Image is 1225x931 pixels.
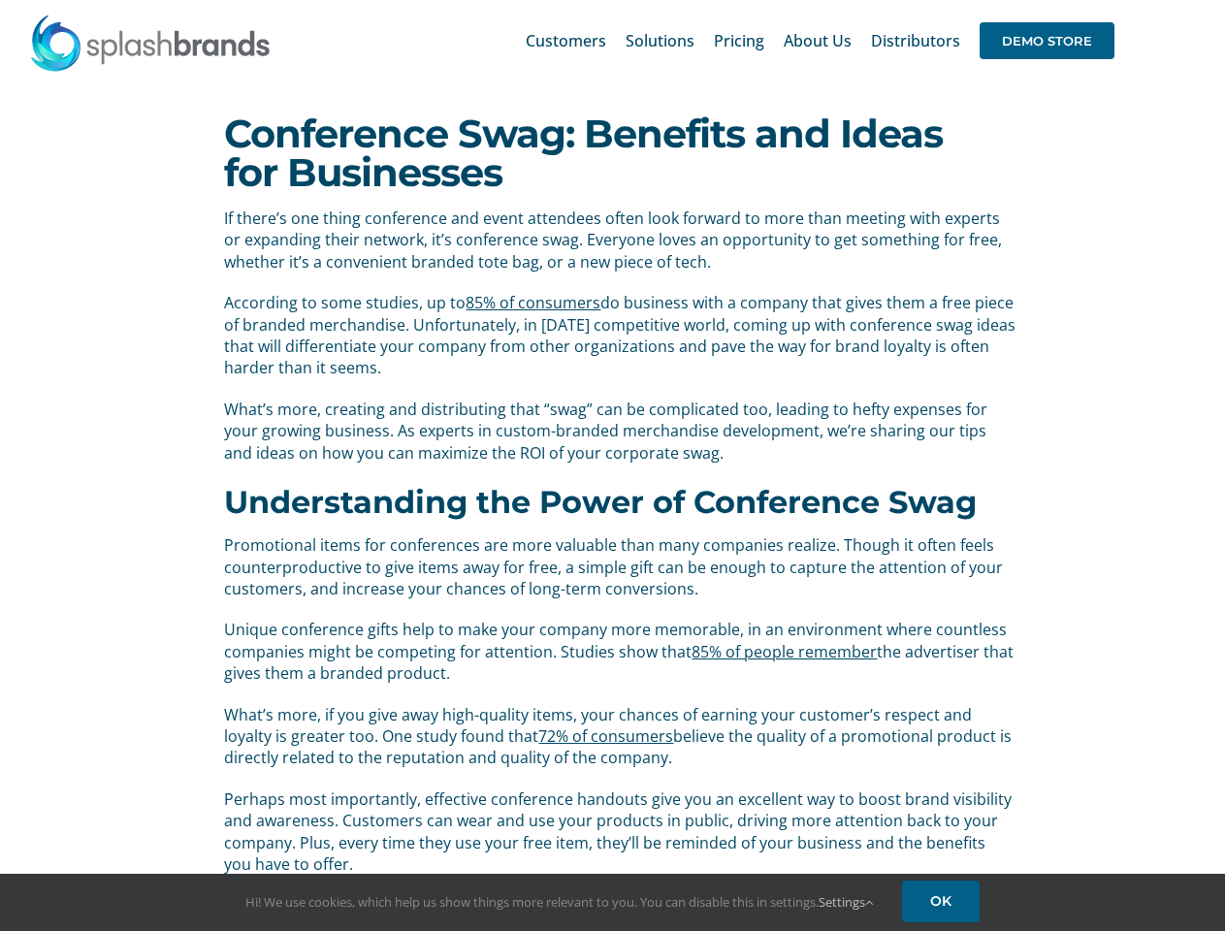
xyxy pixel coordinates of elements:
span: Distributors [871,33,960,48]
span: DEMO STORE [980,22,1114,59]
a: OK [902,881,980,922]
p: What’s more, creating and distributing that “swag” can be complicated too, leading to hefty expen... [224,399,1015,464]
span: About Us [784,33,852,48]
b: Understanding the Power of Conference Swag [224,483,977,521]
p: Promotional items for conferences are more valuable than many companies realize. Though it often ... [224,534,1015,599]
p: According to some studies, up to do business with a company that gives them a free piece of brand... [224,292,1015,379]
a: Customers [526,10,606,72]
a: DEMO STORE [980,10,1114,72]
a: 72% of consumers [538,725,673,747]
p: What’s more, if you give away high-quality items, your chances of earning your customer’s respect... [224,704,1015,769]
a: 85% of consumers [466,292,600,313]
a: Distributors [871,10,960,72]
a: Pricing [714,10,764,72]
p: Unique conference gifts help to make your company more memorable, in an environment where countle... [224,619,1015,684]
a: 85% of people remember [692,641,877,662]
nav: Main Menu [526,10,1114,72]
p: If there’s one thing conference and event attendees often look forward to more than meeting with ... [224,208,1015,273]
p: Perhaps most importantly, effective conference handouts give you an excellent way to boost brand ... [224,788,1015,876]
span: Solutions [626,33,694,48]
span: Pricing [714,33,764,48]
a: Settings [819,893,873,911]
h1: Conference Swag: Benefits and Ideas for Businesses [224,114,1000,192]
span: Customers [526,33,606,48]
span: Hi! We use cookies, which help us show things more relevant to you. You can disable this in setti... [245,893,873,911]
img: SplashBrands.com Logo [29,14,272,72]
